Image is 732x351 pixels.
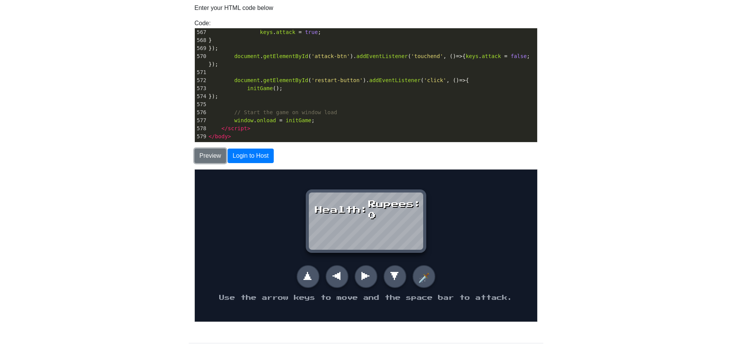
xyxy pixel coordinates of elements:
[195,92,207,100] div: 574
[260,29,273,35] span: keys
[195,76,207,84] div: 572
[24,125,318,132] p: Use the arrow keys to move and the space bar to attack.
[257,117,276,123] span: onload
[209,85,283,91] span: ();
[209,77,469,83] span: . ( ). ( , () {
[228,125,247,131] span: script
[160,95,183,118] button: ▶
[482,53,501,59] span: attack
[286,117,311,123] span: initGame
[234,53,260,59] span: document
[228,133,231,139] span: >
[228,149,273,163] button: Login to Host
[247,85,273,91] span: initGame
[195,133,207,141] div: 579
[131,95,154,118] button: ◀
[263,53,308,59] span: getElementById
[510,53,527,59] span: false
[228,141,231,147] span: >
[234,77,260,83] span: document
[234,117,254,123] span: window
[209,37,212,43] span: }
[195,116,207,125] div: 577
[504,53,507,59] span: =
[222,125,228,131] span: </
[195,125,207,133] div: 578
[369,77,421,83] span: addEventListener
[263,77,308,83] span: getElementById
[311,77,363,83] span: 'restart-button'
[209,45,218,51] span: });
[189,95,212,118] button: ▼
[195,52,207,60] div: 570
[209,133,215,139] span: </
[218,95,241,118] button: 🗡️
[195,84,207,92] div: 573
[173,29,227,52] div: Rupees: 0
[194,149,226,163] button: Preview
[411,53,443,59] span: 'touchend'
[195,36,207,44] div: 568
[215,133,228,139] span: body
[209,29,321,35] span: . ;
[209,53,533,67] span: . ( ). ( , () { . ; });
[279,117,282,123] span: =
[311,53,350,59] span: 'attack-btn'
[456,53,462,59] span: =>
[305,29,318,35] span: true
[195,68,207,76] div: 571
[195,28,207,36] div: 567
[195,108,207,116] div: 576
[215,141,228,147] span: html
[195,100,207,108] div: 575
[247,125,250,131] span: >
[189,19,543,142] div: Code:
[209,141,215,147] span: </
[194,3,538,13] p: Enter your HTML code below
[102,95,125,118] button: ▲
[209,117,315,123] span: . ;
[276,29,295,35] span: attack
[424,77,446,83] span: 'click'
[209,93,218,99] span: });
[299,29,302,35] span: =
[356,53,408,59] span: addEventListener
[195,44,207,52] div: 569
[120,35,173,46] div: Health:
[466,53,478,59] span: keys
[459,77,466,83] span: =>
[234,109,337,115] span: // Start the game on window load
[195,141,207,149] div: 580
